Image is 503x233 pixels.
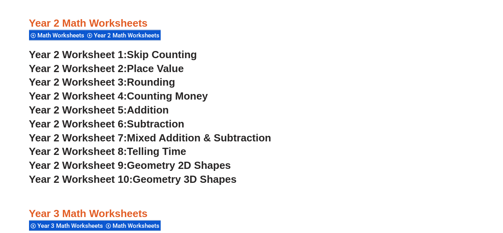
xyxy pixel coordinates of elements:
[29,76,127,88] span: Year 2 Worksheet 3:
[127,159,231,171] span: Geometry 2D Shapes
[29,90,127,102] span: Year 2 Worksheet 4:
[29,145,186,157] a: Year 2 Worksheet 8:Telling Time
[29,17,474,30] h3: Year 2 Math Worksheets
[29,159,231,171] a: Year 2 Worksheet 9:Geometry 2D Shapes
[29,90,208,102] a: Year 2 Worksheet 4:Counting Money
[29,49,197,61] a: Year 2 Worksheet 1:Skip Counting
[127,145,186,157] span: Telling Time
[29,207,474,221] h3: Year 3 Math Worksheets
[37,32,87,39] span: Math Worksheets
[29,132,127,144] span: Year 2 Worksheet 7:
[85,30,161,41] div: Year 2 Math Worksheets
[29,159,127,171] span: Year 2 Worksheet 9:
[37,222,105,229] span: Year 3 Math Worksheets
[29,104,169,116] a: Year 2 Worksheet 5:Addition
[127,76,175,88] span: Rounding
[29,63,127,74] span: Year 2 Worksheet 2:
[29,145,127,157] span: Year 2 Worksheet 8:
[29,104,127,116] span: Year 2 Worksheet 5:
[29,63,184,74] a: Year 2 Worksheet 2:Place Value
[127,49,197,61] span: Skip Counting
[29,220,104,231] div: Year 3 Math Worksheets
[127,90,208,102] span: Counting Money
[132,173,236,185] span: Geometry 3D Shapes
[29,30,85,41] div: Math Worksheets
[29,173,237,185] a: Year 2 Worksheet 10:Geometry 3D Shapes
[104,220,161,231] div: Math Worksheets
[29,118,127,130] span: Year 2 Worksheet 6:
[127,63,184,74] span: Place Value
[127,118,184,130] span: Subtraction
[371,143,503,233] iframe: Chat Widget
[113,222,162,229] span: Math Worksheets
[29,118,184,130] a: Year 2 Worksheet 6:Subtraction
[127,132,271,144] span: Mixed Addition & Subtraction
[29,173,133,185] span: Year 2 Worksheet 10:
[94,32,162,39] span: Year 2 Math Worksheets
[127,104,169,116] span: Addition
[29,49,127,61] span: Year 2 Worksheet 1:
[29,76,175,88] a: Year 2 Worksheet 3:Rounding
[29,132,271,144] a: Year 2 Worksheet 7:Mixed Addition & Subtraction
